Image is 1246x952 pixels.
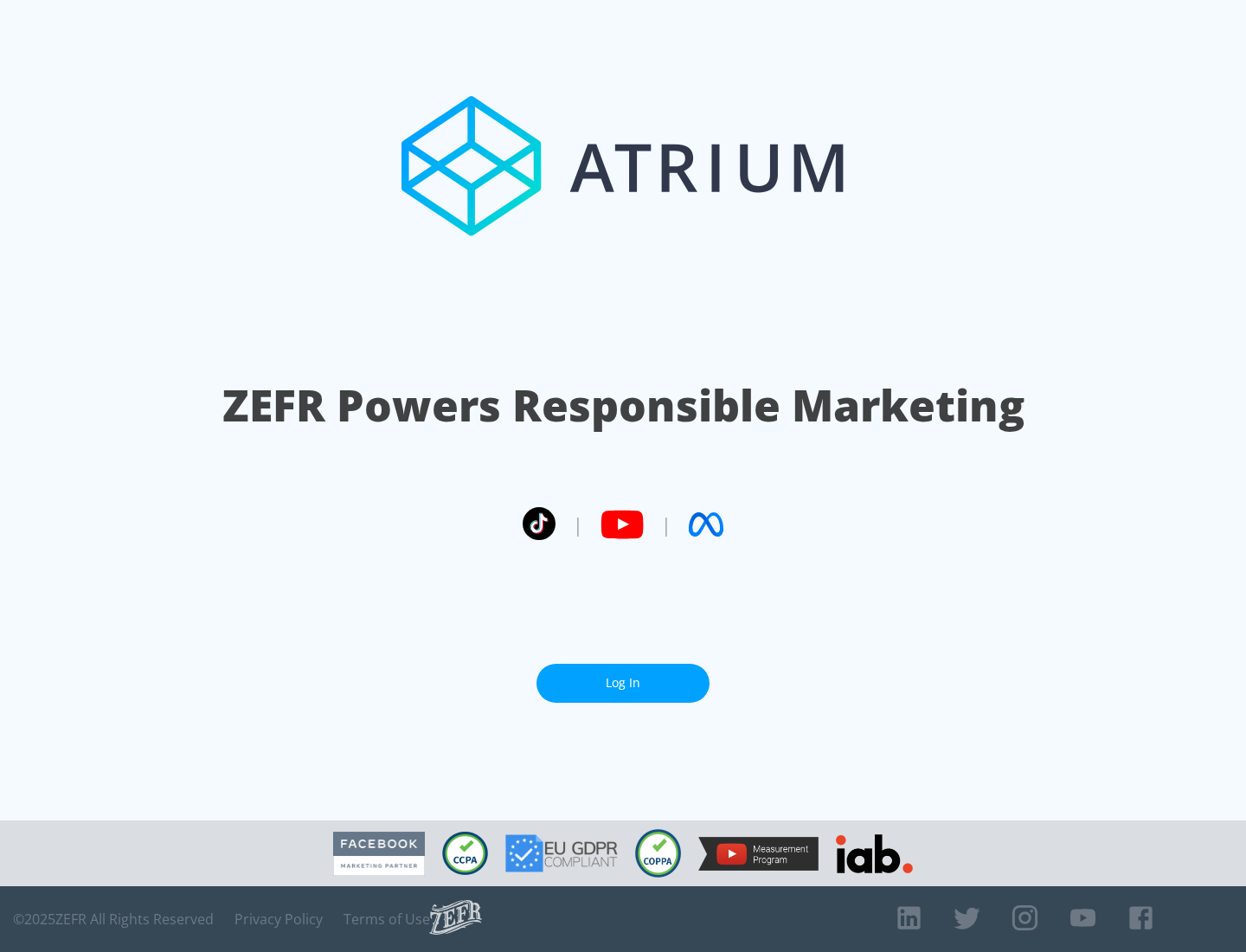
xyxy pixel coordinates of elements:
a: Privacy Policy [234,910,323,928]
img: CCPA Compliant [442,832,488,875]
span: © 2025 ZEFR All Rights Reserved [13,910,214,928]
h1: ZEFR Powers Responsible Marketing [222,376,1024,435]
a: Log In [536,664,710,703]
img: Facebook Marketing Partner [333,832,425,876]
span: | [661,511,671,537]
img: IAB [836,834,913,873]
img: GDPR Compliant [505,834,618,872]
span: | [573,511,583,537]
a: Terms of Use [344,910,430,928]
img: YouTube Measurement Program [698,837,819,871]
img: COPPA Compliant [635,829,681,878]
